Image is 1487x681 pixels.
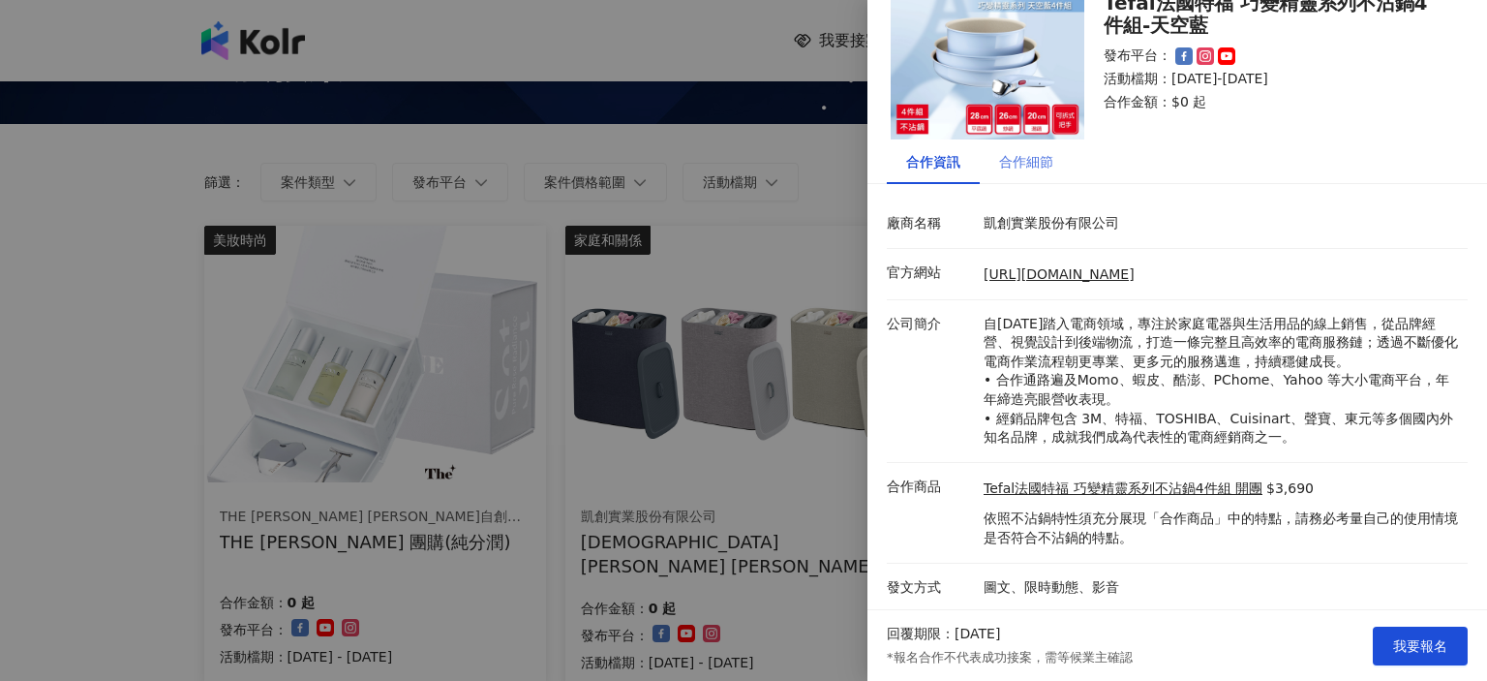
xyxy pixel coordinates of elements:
a: [URL][DOMAIN_NAME] [984,266,1135,282]
p: 圖文、限時動態、影音 [984,578,1458,598]
p: 自[DATE]踏入電商領域，專注於家庭電器與生活用品的線上銷售，從品牌經營、視覺設計到後端物流，打造一條完整且高效率的電商服務鏈；透過不斷優化電商作業流程朝更專業、更多元的服務邁進，持續穩健成長... [984,315,1458,448]
p: 公司簡介 [887,315,974,334]
p: 發布平台： [1104,46,1171,66]
p: 廠商名稱 [887,214,974,233]
p: 依照不沾鍋特性須充分展現「合作商品」中的特點，請務必考量自己的使用情境是否符合不沾鍋的特點。 [984,510,1458,547]
a: Tefal法國特福 巧變精靈系列不沾鍋4件組 開團 [984,480,1262,499]
div: 合作細節 [999,151,1053,172]
p: $3,690 [1266,480,1314,499]
p: 發文方式 [887,578,974,598]
p: 活動檔期：[DATE]-[DATE] [1104,70,1444,89]
button: 我要報名 [1373,627,1468,666]
p: *報名合作不代表成功接案，需等候業主確認 [887,649,1133,666]
p: 合作金額： $0 起 [1104,93,1444,112]
p: 合作商品 [887,478,974,497]
span: 我要報名 [1393,638,1447,654]
div: 合作資訊 [906,151,960,172]
p: 凱創實業股份有限公司 [984,214,1458,233]
p: 官方網站 [887,263,974,283]
p: 回覆期限：[DATE] [887,625,1000,644]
